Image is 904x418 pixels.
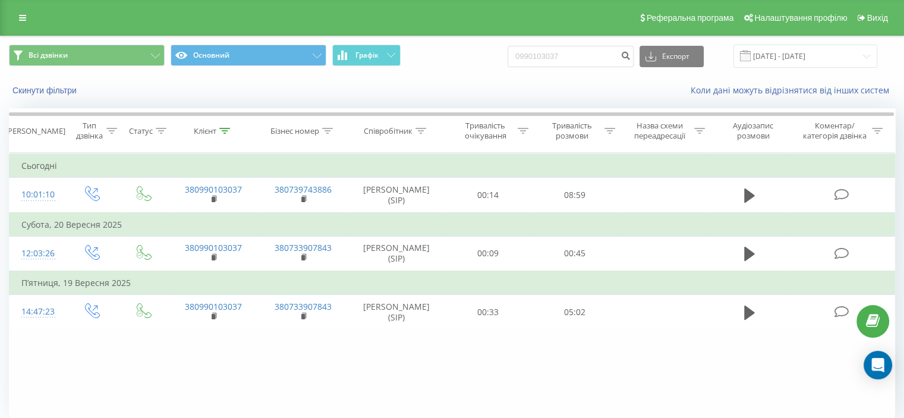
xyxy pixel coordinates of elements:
a: 380733907843 [275,301,332,312]
button: Графік [332,45,401,66]
a: Коли дані можуть відрізнятися вiд інших систем [691,84,895,96]
span: Вихід [867,13,888,23]
td: 00:14 [445,178,531,213]
span: Графік [355,51,379,59]
td: Субота, 20 Вересня 2025 [10,213,895,237]
button: Всі дзвінки [9,45,165,66]
button: Експорт [640,46,704,67]
input: Пошук за номером [508,46,634,67]
a: 380990103037 [185,301,242,312]
a: 380990103037 [185,184,242,195]
div: Open Intercom Messenger [864,351,892,379]
div: Назва схеми переадресації [629,121,691,141]
td: Сьогодні [10,154,895,178]
td: П’ятниця, 19 Вересня 2025 [10,271,895,295]
span: Налаштування профілю [754,13,847,23]
div: Бізнес номер [270,126,319,136]
td: 05:02 [531,295,618,329]
span: Всі дзвінки [29,51,68,60]
div: Тривалість очікування [456,121,515,141]
td: [PERSON_NAME] (SIP) [348,236,445,271]
div: Аудіозапис розмови [719,121,788,141]
a: 380739743886 [275,184,332,195]
td: [PERSON_NAME] (SIP) [348,295,445,329]
td: 00:33 [445,295,531,329]
div: Тип дзвінка [75,121,103,141]
button: Основний [171,45,326,66]
span: Реферальна програма [647,13,734,23]
button: Скинути фільтри [9,85,83,96]
div: Співробітник [364,126,412,136]
div: 10:01:10 [21,183,53,206]
td: 00:45 [531,236,618,271]
td: 00:09 [445,236,531,271]
div: 14:47:23 [21,300,53,323]
div: Тривалість розмови [542,121,601,141]
td: [PERSON_NAME] (SIP) [348,178,445,213]
div: Коментар/категорія дзвінка [799,121,869,141]
div: Статус [129,126,153,136]
a: 380733907843 [275,242,332,253]
td: 08:59 [531,178,618,213]
div: 12:03:26 [21,242,53,265]
div: Клієнт [194,126,216,136]
a: 380990103037 [185,242,242,253]
div: [PERSON_NAME] [5,126,65,136]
